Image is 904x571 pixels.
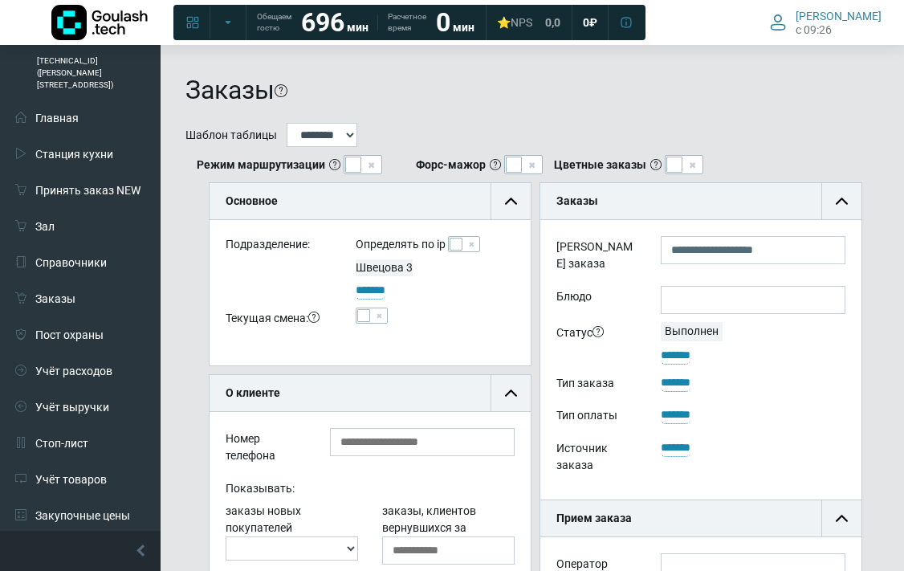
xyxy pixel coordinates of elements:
img: collapse [836,512,848,524]
div: ⭐ [497,15,532,30]
b: Форс-мажор [416,157,486,173]
label: [PERSON_NAME] заказа [544,236,649,278]
div: Номер телефона [214,428,318,470]
span: Выполнен [661,324,723,337]
strong: 696 [301,7,344,38]
img: collapse [505,195,517,207]
span: 0,0 [545,15,560,30]
b: Прием заказа [556,512,632,524]
label: Блюдо [544,286,649,314]
span: Обещаем гостю [257,11,291,34]
a: 0 ₽ [573,8,607,37]
b: Режим маршрутизации [197,157,325,173]
a: ⭐NPS 0,0 [487,8,570,37]
span: Расчетное время [388,11,426,34]
div: Источник заказа [544,438,649,479]
b: Заказы [556,194,598,207]
img: Логотип компании Goulash.tech [51,5,148,40]
div: Статус [544,322,649,365]
img: collapse [505,387,517,399]
a: Обещаем гостю 696 мин Расчетное время 0 мин [247,8,484,37]
div: Тип оплаты [544,405,649,430]
span: 0 [583,15,589,30]
span: [PERSON_NAME] [796,9,882,23]
span: Швецова 3 [356,261,413,274]
strong: 0 [436,7,450,38]
div: Показывать: [214,478,527,503]
span: ₽ [589,15,597,30]
span: c 09:26 [796,23,832,36]
span: NPS [511,16,532,29]
b: О клиенте [226,386,280,399]
div: Подразделение: [214,236,344,259]
label: Определять по ip [356,236,446,253]
span: мин [347,21,369,34]
b: Основное [226,194,278,207]
div: Текущая смена: [214,308,344,332]
label: Шаблон таблицы [185,127,277,144]
div: заказы, клиентов вернувшихся за [370,503,527,565]
h1: Заказы [185,75,275,105]
b: Цветные заказы [554,157,646,173]
span: мин [453,21,474,34]
img: collapse [836,195,848,207]
div: Тип заказа [544,373,649,398]
div: заказы новых покупателей [214,503,370,565]
button: [PERSON_NAME] c 09:26 [760,6,891,39]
